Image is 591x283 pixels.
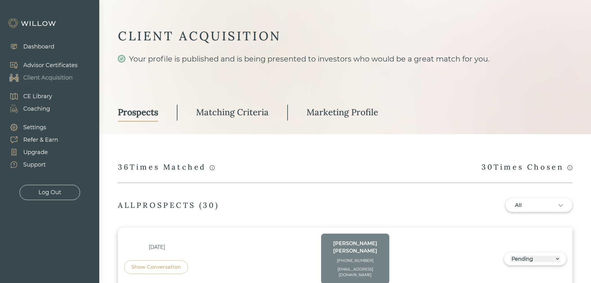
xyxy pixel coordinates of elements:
div: Settings [23,123,46,132]
div: Advisor Certificates [23,61,78,70]
a: Refer & Earn [3,134,58,146]
div: Refer & Earn [23,136,58,144]
img: Willow [8,18,57,28]
div: Your profile is published and is being presented to investors who would be a great match for you. [118,53,572,87]
span: info-circle [210,165,215,170]
div: Matching Criteria [196,107,269,118]
div: [DATE] [124,244,190,251]
a: Prospects [118,103,158,122]
a: Marketing Profile [307,103,378,122]
div: Client Acquisition [23,74,73,82]
a: Matching Criteria [196,103,269,122]
a: Advisor Certificates [3,59,78,71]
div: Log Out [38,188,61,197]
div: ALL PROSPECTS ( 30 ) [118,200,219,210]
div: Coaching [23,105,50,113]
div: [PERSON_NAME] [PERSON_NAME] [327,240,383,255]
div: Dashboard [23,43,54,51]
div: Upgrade [23,148,48,157]
div: CE Library [23,92,52,101]
a: CE Library [3,90,52,103]
a: Settings [3,121,58,134]
a: Coaching [3,103,52,115]
div: 30 Times Chosen [481,162,572,173]
div: 36 Times Matched [118,162,215,173]
div: CLIENT ACQUISITION [118,28,572,44]
a: Dashboard [3,40,54,53]
div: [PHONE_NUMBER] [327,258,383,263]
div: All [515,202,540,209]
div: Show Conversation [131,263,181,271]
span: info-circle [567,165,572,170]
div: Prospects [118,107,158,118]
div: Marketing Profile [307,107,378,118]
div: Support [23,161,46,169]
a: Client Acquisition [3,71,78,84]
a: Upgrade [3,146,58,158]
div: [EMAIL_ADDRESS][DOMAIN_NAME] [327,267,383,278]
span: check-circle [118,55,125,62]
